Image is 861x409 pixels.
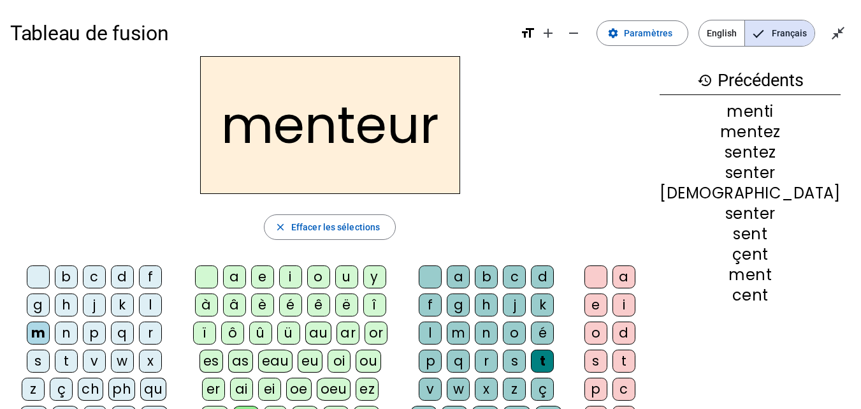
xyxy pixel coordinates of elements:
div: é [531,322,554,345]
mat-icon: close_fullscreen [830,26,846,41]
span: Paramètres [624,26,672,41]
mat-icon: history [697,73,713,88]
div: ï [193,322,216,345]
div: î [363,294,386,316]
div: ou [356,350,381,373]
div: ez [356,378,379,401]
div: p [83,322,106,345]
div: d [111,265,134,288]
div: f [419,294,442,316]
div: ei [258,378,281,401]
div: q [447,350,470,373]
div: e [251,265,274,288]
div: s [27,350,50,373]
button: Augmenter la taille de la police [535,20,561,46]
div: t [531,350,554,373]
div: ç [531,378,554,401]
mat-icon: add [540,26,556,41]
div: ch [78,378,103,401]
div: p [419,350,442,373]
div: a [447,265,470,288]
div: ph [108,378,135,401]
div: au [305,322,331,345]
div: s [503,350,526,373]
h1: Tableau de fusion [10,13,510,54]
div: ê [307,294,330,316]
div: ment [660,267,841,283]
div: cent [660,288,841,303]
div: x [139,350,162,373]
div: sentez [660,145,841,160]
div: o [307,265,330,288]
div: j [503,294,526,316]
div: ç [50,378,73,401]
div: m [447,322,470,345]
div: w [447,378,470,401]
div: oi [328,350,351,373]
button: Effacer les sélections [264,214,396,240]
div: d [531,265,554,288]
div: o [503,322,526,345]
div: h [55,294,78,316]
div: senter [660,165,841,181]
div: u [335,265,358,288]
mat-icon: format_size [520,26,535,41]
div: qu [140,378,166,401]
button: Diminuer la taille de la police [561,20,586,46]
div: oe [286,378,312,401]
div: l [139,294,162,316]
div: ü [277,322,300,345]
div: g [447,294,470,316]
button: Quitter le plein écran [825,20,851,46]
div: as [228,350,253,373]
div: a [612,265,635,288]
div: j [83,294,106,316]
div: l [419,322,442,345]
div: c [503,265,526,288]
div: mentez [660,124,841,140]
div: è [251,294,274,316]
div: senter [660,206,841,221]
div: a [223,265,246,288]
div: ar [336,322,359,345]
div: o [584,322,607,345]
div: à [195,294,218,316]
div: i [612,294,635,316]
div: menti [660,104,841,119]
div: eau [258,350,293,373]
div: y [363,265,386,288]
div: [DEMOGRAPHIC_DATA] [660,186,841,201]
div: t [612,350,635,373]
div: q [111,322,134,345]
div: t [55,350,78,373]
div: p [584,378,607,401]
mat-button-toggle-group: Language selection [698,20,815,47]
div: n [475,322,498,345]
span: Effacer les sélections [291,219,380,235]
h2: menteur [200,56,460,194]
div: n [55,322,78,345]
div: h [475,294,498,316]
div: v [419,378,442,401]
div: x [475,378,498,401]
div: v [83,350,106,373]
div: sent [660,227,841,242]
div: z [22,378,45,401]
div: r [475,350,498,373]
div: z [503,378,526,401]
div: ë [335,294,358,316]
button: Paramètres [597,20,688,46]
div: g [27,294,50,316]
div: c [83,265,106,288]
div: er [202,378,225,401]
div: w [111,350,134,373]
div: i [279,265,302,288]
span: English [699,20,744,46]
div: k [531,294,554,316]
div: es [199,350,223,373]
div: r [139,322,162,345]
div: ai [230,378,253,401]
div: d [612,322,635,345]
div: eu [298,350,322,373]
div: f [139,265,162,288]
